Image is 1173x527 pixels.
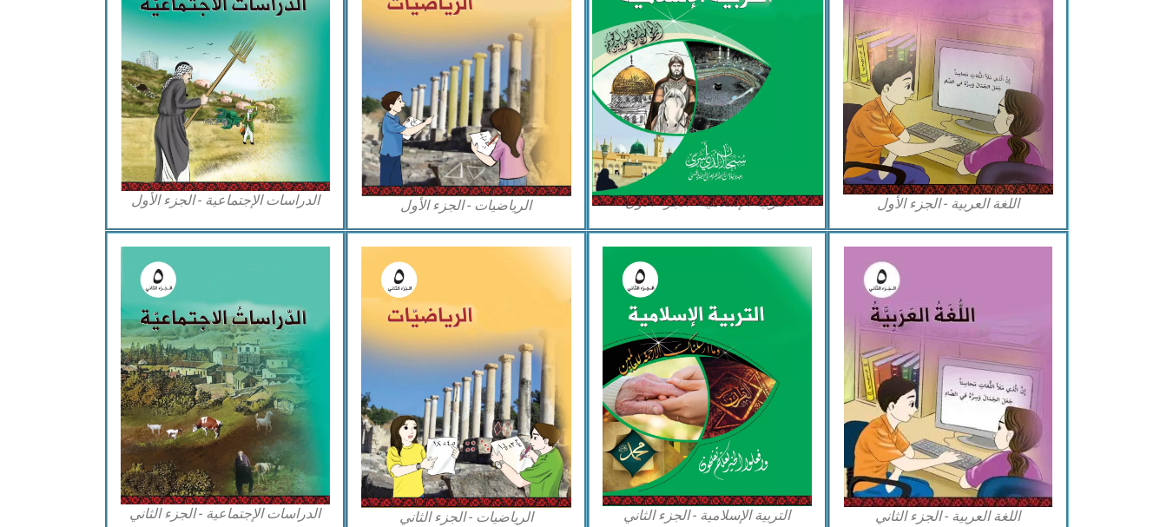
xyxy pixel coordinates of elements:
[361,196,571,215] figcaption: الرياضيات - الجزء الأول​
[603,506,813,525] figcaption: التربية الإسلامية - الجزء الثاني
[843,194,1053,214] figcaption: اللغة العربية - الجزء الأول​
[361,508,571,527] figcaption: الرياضيات - الجزء الثاني
[121,191,331,210] figcaption: الدراسات الإجتماعية - الجزء الأول​
[121,504,331,524] figcaption: الدراسات الإجتماعية - الجزء الثاني
[843,507,1053,526] figcaption: اللغة العربية - الجزء الثاني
